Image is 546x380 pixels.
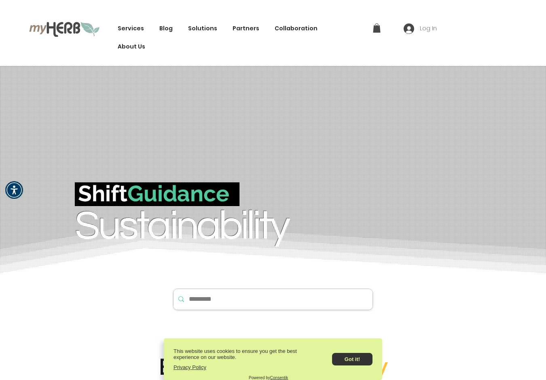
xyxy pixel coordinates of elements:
[174,348,316,360] p: This website uses cookies to ensure you get the best experience on our website.
[155,21,177,36] a: Blog
[114,39,149,54] a: About Us
[249,376,288,380] p: Powered by
[332,353,372,365] button: Got it!
[188,24,217,33] span: Solutions
[184,21,221,36] div: Solutions
[127,180,229,207] span: Guidance
[5,181,23,199] div: Accessibility Menu
[159,24,173,33] span: Blog
[275,24,317,33] span: Collaboration
[271,21,322,36] a: Collaboration
[118,24,144,33] span: Services
[270,376,288,380] a: Consentik
[174,364,206,370] a: Privacy Policy
[417,25,440,33] span: Log In
[75,205,288,247] span: Sustainability
[114,21,364,54] nav: Site
[189,289,356,310] input: Search...
[362,356,387,379] span: by
[114,21,148,36] a: Services
[118,42,145,51] span: About Us
[78,180,127,207] span: Shift
[398,21,442,36] button: Log In
[233,24,259,33] span: Partners
[229,21,263,36] a: Partners
[159,356,387,379] span: Everything is -
[29,21,100,37] img: myHerb Logo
